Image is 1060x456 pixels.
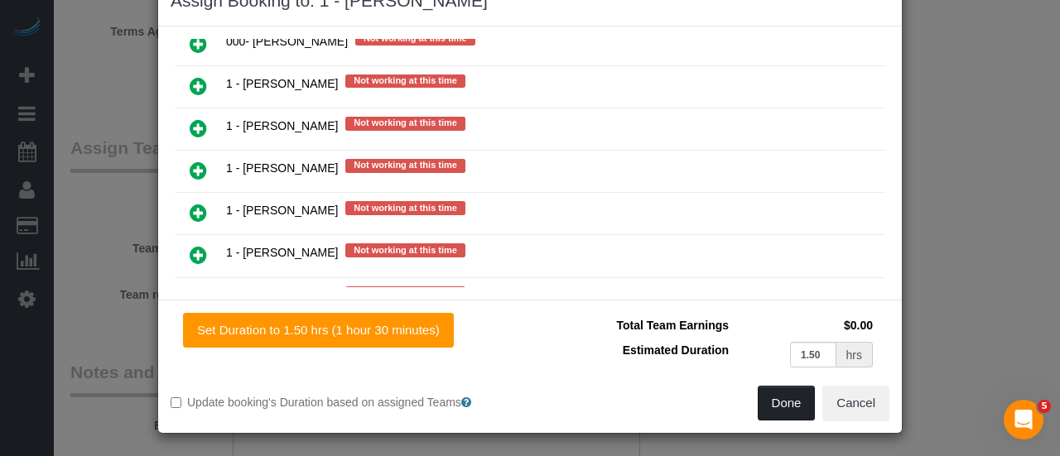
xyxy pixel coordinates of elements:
span: 1 - [PERSON_NAME] [226,204,338,218]
td: $0.00 [733,313,877,338]
button: Set Duration to 1.50 hrs (1 hour 30 minutes) [183,313,454,348]
span: 5 [1038,400,1051,413]
span: Not working at this time [345,286,465,300]
iframe: Intercom live chat [1004,400,1043,439]
td: Total Team Earnings [542,313,733,338]
button: Done [758,386,816,420]
span: Not working at this time [345,201,465,214]
input: Update booking's Duration based on assigned Teams [171,397,181,408]
span: Not working at this time [345,159,465,172]
span: Not working at this time [345,117,465,130]
span: 1 - [PERSON_NAME] [226,162,338,175]
span: 1 - [PERSON_NAME] [226,247,338,260]
span: Not working at this time [345,243,465,257]
span: Estimated Duration [623,343,729,357]
span: 1 - [PERSON_NAME] [226,120,338,133]
button: Cancel [822,386,889,420]
span: 000- [PERSON_NAME] [226,35,348,48]
span: Not working at this time [345,74,465,88]
div: hrs [836,342,873,367]
span: 1 - [PERSON_NAME] [226,77,338,90]
span: Not working at this time [355,32,475,46]
label: Update booking's Duration based on assigned Teams [171,394,518,410]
